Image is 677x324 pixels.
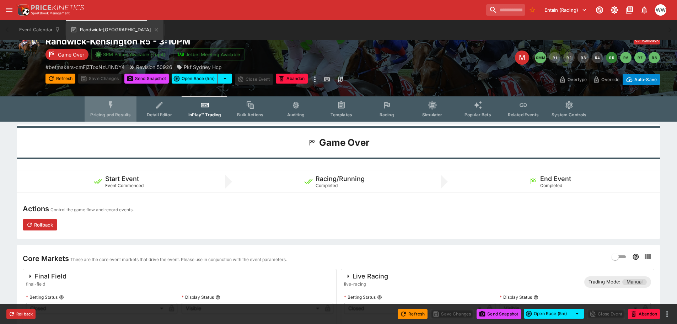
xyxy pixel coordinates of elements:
button: Connected to PK [593,4,606,16]
span: Pricing and Results [90,112,131,117]
div: William Wallace [655,4,666,16]
p: Display Status [182,294,214,300]
p: Display Status [500,294,532,300]
span: Detail Editor [147,112,172,117]
span: Simulator [422,112,442,117]
div: Final Field [26,272,66,281]
button: Send Snapshot [477,309,521,319]
span: Manual [622,278,647,286]
img: PriceKinetics [31,5,84,10]
p: Betting Status [26,294,58,300]
button: Abandon [628,309,660,319]
button: R8 [649,52,660,63]
button: Event Calendar [15,20,65,40]
h5: Start Event [105,175,139,183]
button: Documentation [623,4,636,16]
p: Overtype [568,76,587,83]
button: R6 [620,52,632,63]
span: Mark an event as closed and abandoned. [628,310,660,317]
h2: Copy To Clipboard [45,36,353,47]
button: Betting Status [59,295,64,300]
h5: Racing/Running [316,175,365,183]
div: Start From [556,74,660,85]
h1: Game Over [319,137,370,149]
p: Control the game flow and record events. [50,206,134,213]
div: Event type filters [85,96,592,122]
h4: Core Markets [23,254,69,263]
p: Override [601,76,619,83]
p: Auto-Save [634,76,657,83]
button: more [311,74,319,85]
p: Game Over [58,51,84,58]
button: Send Snapshot [124,74,169,84]
button: R1 [549,52,560,63]
input: search [486,4,525,16]
button: Select Tenant [540,4,591,16]
button: SMM [535,52,546,63]
span: live-racing [344,281,388,288]
button: select merge strategy [570,309,584,319]
h4: Actions [23,204,49,213]
span: InPlay™ Trading [188,112,221,117]
button: Override [590,74,623,85]
span: final-field [26,281,66,288]
div: Edit Meeting [515,51,529,65]
button: Rollback [6,309,36,319]
button: Auto-Save [623,74,660,85]
span: Templates [331,112,352,117]
div: split button [172,74,232,84]
button: R3 [577,52,589,63]
p: Copy To Clipboard [45,63,125,71]
span: Mark an event as closed and abandoned. [276,75,308,82]
button: Display Status [533,295,538,300]
button: R7 [634,52,646,63]
button: Toggle light/dark mode [608,4,621,16]
img: PriceKinetics Logo [16,3,30,17]
button: Display Status [215,295,220,300]
div: Pkf Sydney Hcp [177,63,222,71]
p: These are the core event markets that drive the event. Please use in conjunction with the event p... [70,256,287,263]
span: Auditing [287,112,305,117]
p: Betting Status [344,294,376,300]
span: Completed [540,183,562,188]
span: Related Events [508,112,539,117]
img: jetbet-logo.svg [177,51,184,58]
button: R2 [563,52,575,63]
button: R4 [592,52,603,63]
p: Trading Mode: [589,278,620,286]
button: open drawer [3,4,16,16]
p: Revision 50926 [136,63,172,71]
button: Overtype [556,74,590,85]
nav: pagination navigation [535,52,660,63]
button: select merge strategy [218,74,232,84]
span: Completed [316,183,338,188]
button: Randwick-[GEOGRAPHIC_DATA] [66,20,163,40]
span: Racing [380,112,394,117]
button: Abandon [276,74,308,84]
button: Rollback [634,36,660,44]
button: Refresh [45,74,75,84]
span: Bulk Actions [237,112,263,117]
button: Notifications [638,4,651,16]
div: split button [524,309,584,319]
p: Pkf Sydney Hcp [184,63,222,71]
button: Rollback [23,219,57,230]
span: System Controls [552,112,586,117]
img: horse_racing.png [17,36,40,59]
button: Refresh [398,309,428,319]
div: Live Racing [344,272,388,281]
button: Open Race (5m) [172,74,218,84]
button: Open Race (5m) [524,309,570,319]
h5: End Event [540,175,571,183]
button: SRM Prices Available (Top4) [91,48,170,60]
span: Popular Bets [464,112,491,117]
span: Event Commenced [105,183,144,188]
button: R5 [606,52,617,63]
img: Sportsbook Management [31,12,70,15]
button: Betting Status [377,295,382,300]
button: more [663,310,671,318]
button: Jetbet Meeting Available [173,48,245,60]
button: William Wallace [653,2,668,18]
button: No Bookmarks [527,4,538,16]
